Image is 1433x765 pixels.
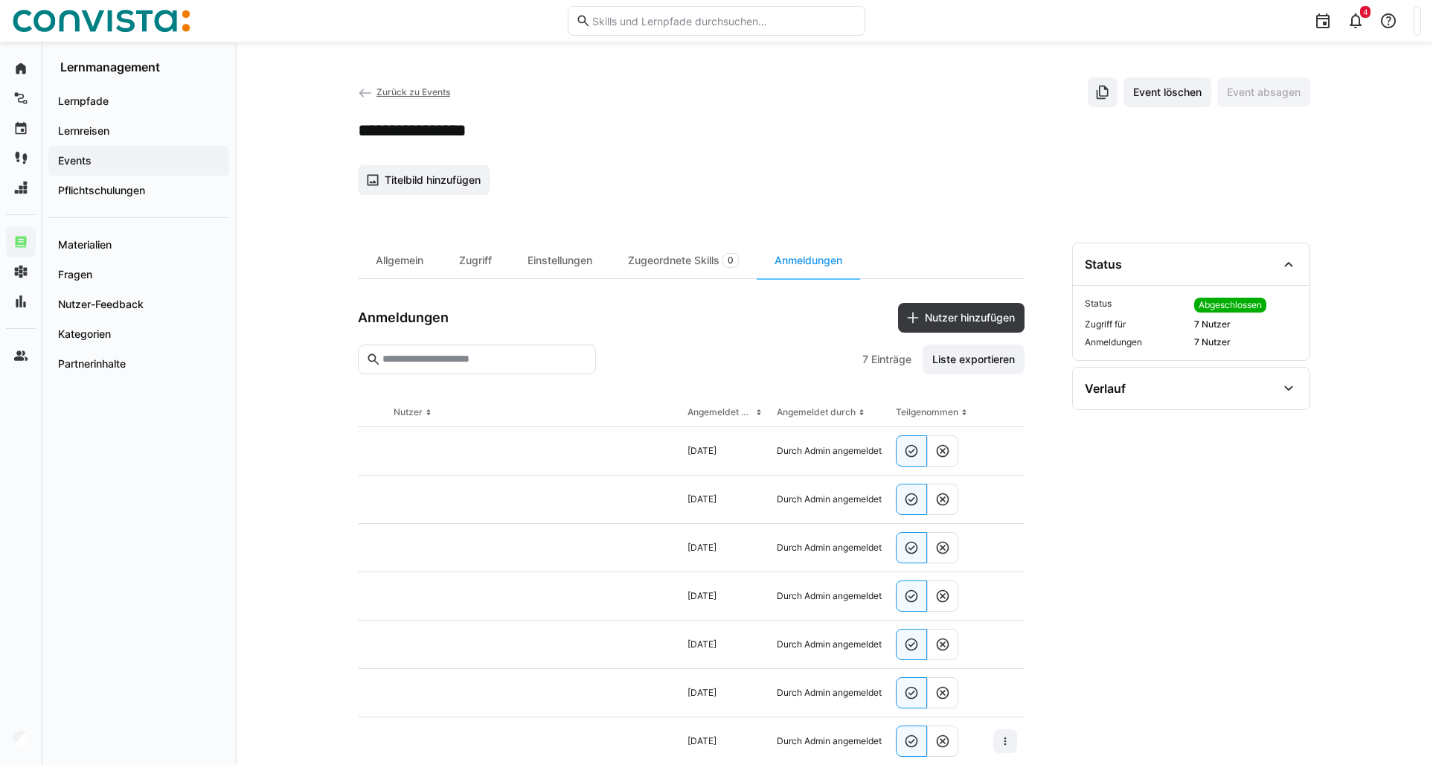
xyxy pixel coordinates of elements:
[358,86,450,97] a: Zurück zu Events
[394,406,423,418] div: Nutzer
[923,310,1017,325] span: Nutzer hinzufügen
[441,243,510,278] div: Zugriff
[777,406,856,418] div: Angemeldet durch
[862,352,868,367] span: 7
[358,243,441,278] div: Allgemein
[777,590,882,602] span: Durch Admin angemeldet
[358,165,490,195] button: Titelbild hinzufügen
[687,590,716,602] span: [DATE]
[1085,381,1126,396] div: Verlauf
[687,493,716,505] span: [DATE]
[898,303,1025,333] button: Nutzer hinzufügen
[1085,298,1188,313] span: Status
[510,243,610,278] div: Einstellungen
[1199,299,1262,311] span: Abgeschlossen
[687,735,716,747] span: [DATE]
[930,352,1017,367] span: Liste exportieren
[687,638,716,650] span: [DATE]
[1217,77,1310,107] button: Event absagen
[376,86,450,97] span: Zurück zu Events
[871,352,911,367] span: Einträge
[1225,85,1303,100] span: Event absagen
[382,173,483,188] span: Titelbild hinzufügen
[777,735,882,747] span: Durch Admin angemeldet
[777,687,882,699] span: Durch Admin angemeldet
[728,255,734,266] span: 0
[687,445,716,457] span: [DATE]
[1085,319,1188,330] span: Zugriff für
[1085,257,1122,272] div: Status
[1123,77,1211,107] button: Event löschen
[591,14,857,28] input: Skills und Lernpfade durchsuchen…
[1363,7,1368,16] span: 4
[358,310,449,326] h3: Anmeldungen
[777,638,882,650] span: Durch Admin angemeldet
[757,243,860,278] div: Anmeldungen
[687,542,716,554] span: [DATE]
[687,687,716,699] span: [DATE]
[923,345,1025,374] button: Liste exportieren
[1085,336,1188,348] span: Anmeldungen
[777,445,882,457] span: Durch Admin angemeldet
[1194,319,1298,330] span: 7 Nutzer
[896,406,958,418] div: Teilgenommen
[777,493,882,505] span: Durch Admin angemeldet
[1194,336,1298,348] span: 7 Nutzer
[610,243,757,278] div: Zugeordnete Skills
[1131,85,1204,100] span: Event löschen
[777,542,882,554] span: Durch Admin angemeldet
[687,406,753,418] div: Angemeldet am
